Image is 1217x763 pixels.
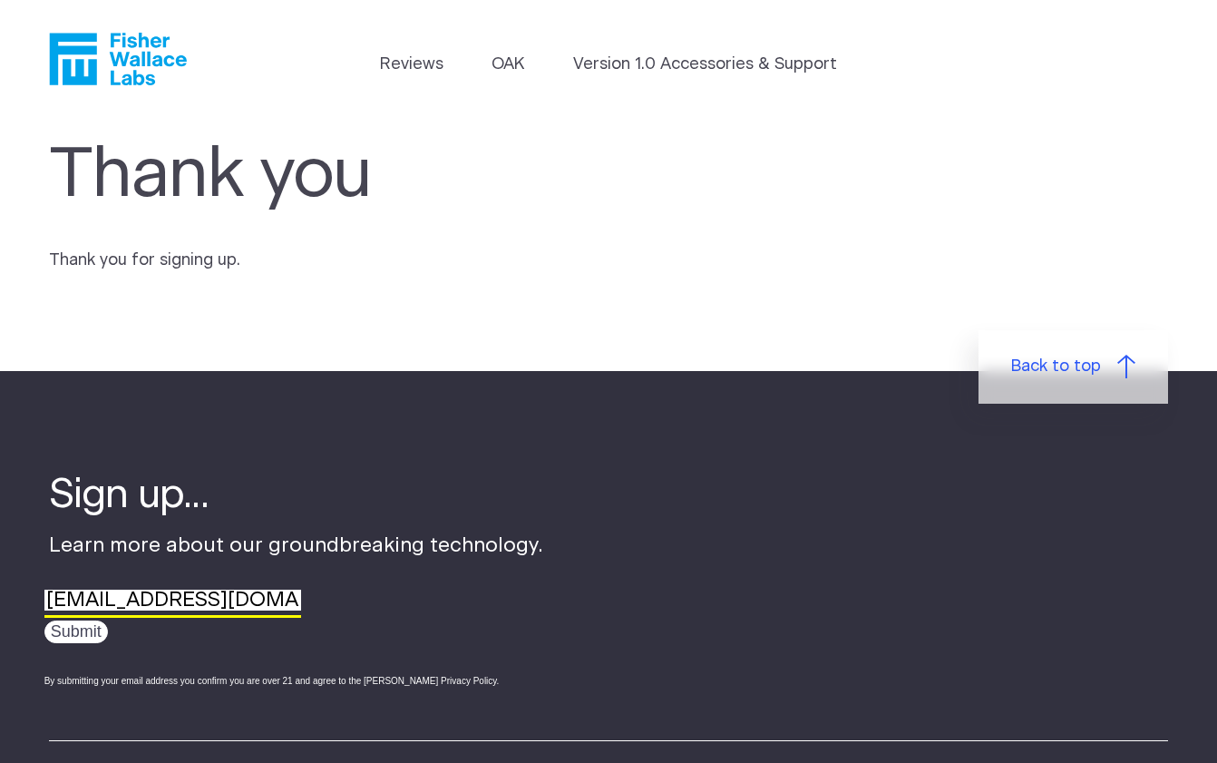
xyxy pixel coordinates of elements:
h1: Thank you [49,134,774,215]
div: Learn more about our groundbreaking technology. [49,468,543,704]
span: Back to top [1011,355,1101,379]
a: OAK [492,53,524,77]
span: Thank you for signing up. [49,252,240,269]
div: By submitting your email address you confirm you are over 21 and agree to the [PERSON_NAME] Priva... [44,674,543,688]
a: Back to top [978,330,1168,404]
input: Submit [44,621,108,643]
a: Reviews [380,53,443,77]
h4: Sign up... [49,468,543,523]
a: Fisher Wallace [49,33,187,85]
a: Version 1.0 Accessories & Support [573,53,837,77]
